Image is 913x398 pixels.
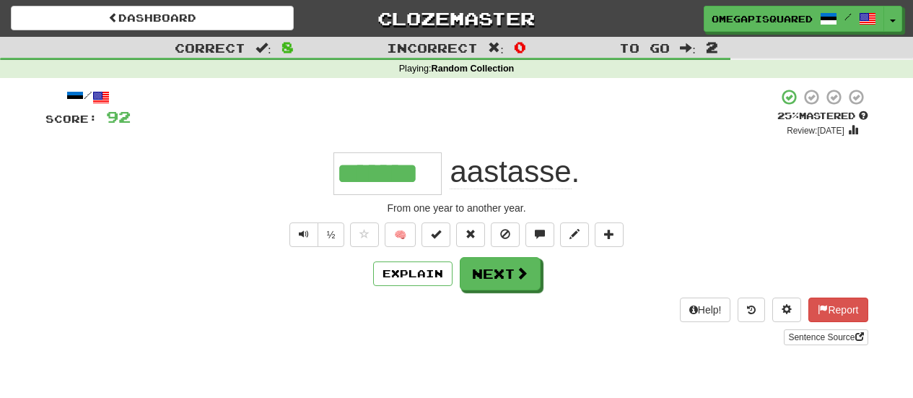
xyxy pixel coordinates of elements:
span: Correct [175,40,245,55]
span: . [442,155,580,189]
span: Score: [45,113,97,125]
div: / [45,88,131,106]
span: 92 [106,108,131,126]
span: Incorrect [387,40,478,55]
button: Add to collection (alt+a) [595,222,624,247]
button: 🧠 [385,222,416,247]
button: ½ [318,222,345,247]
span: : [488,42,504,54]
button: Edit sentence (alt+d) [560,222,589,247]
strong: Random Collection [432,64,515,74]
div: Mastered [777,110,868,123]
button: Favorite sentence (alt+f) [350,222,379,247]
button: Reset to 0% Mastered (alt+r) [456,222,485,247]
button: Play sentence audio (ctl+space) [289,222,318,247]
span: / [844,12,852,22]
small: Review: [DATE] [787,126,844,136]
button: Ignore sentence (alt+i) [491,222,520,247]
span: : [680,42,696,54]
span: 2 [706,38,718,56]
button: Next [460,257,541,290]
a: Sentence Source [784,329,868,345]
span: 0 [514,38,526,56]
button: Report [808,298,868,322]
div: Text-to-speech controls [287,222,345,247]
button: Help! [680,298,731,322]
span: 8 [281,38,294,56]
button: Round history (alt+y) [738,298,765,322]
span: : [255,42,271,54]
a: OmegaPiSquared / [704,6,884,32]
span: aastasse [450,155,571,189]
a: Dashboard [11,6,294,30]
button: Explain [373,261,453,286]
span: To go [619,40,670,55]
span: 25 % [777,110,799,121]
button: Set this sentence to 100% Mastered (alt+m) [421,222,450,247]
button: Discuss sentence (alt+u) [525,222,554,247]
span: OmegaPiSquared [712,12,813,25]
a: Clozemaster [315,6,598,31]
div: From one year to another year. [45,201,868,215]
